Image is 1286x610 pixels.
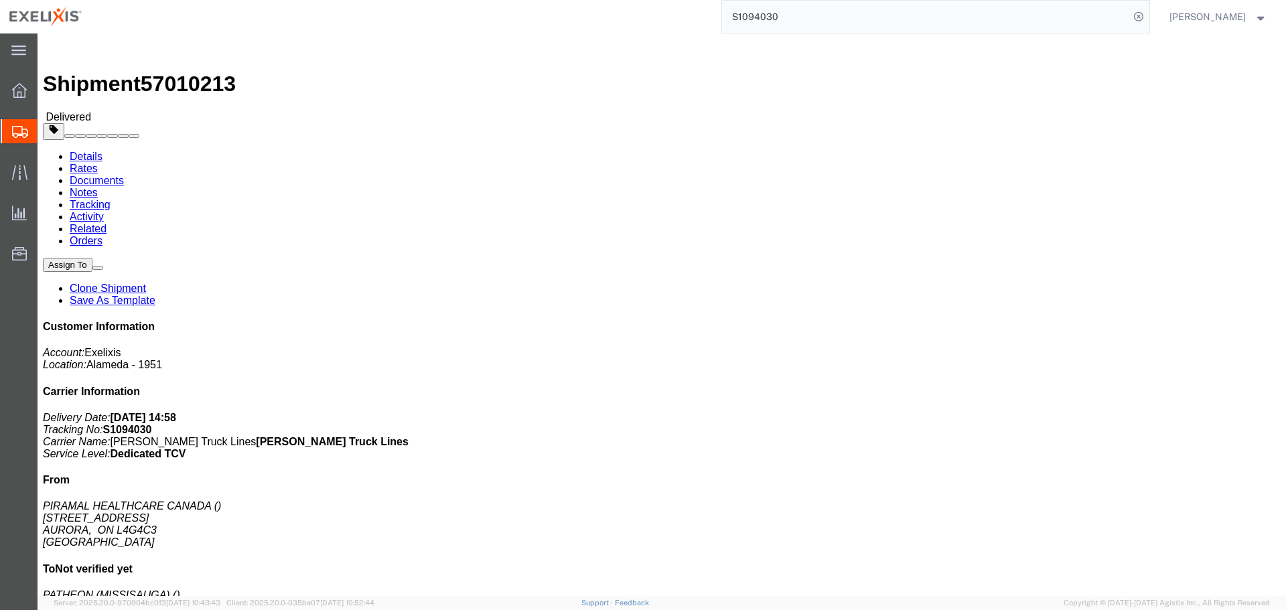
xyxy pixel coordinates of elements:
[1064,597,1270,609] span: Copyright © [DATE]-[DATE] Agistix Inc., All Rights Reserved
[1169,9,1268,25] button: [PERSON_NAME]
[722,1,1129,33] input: Search for shipment number, reference number
[320,599,374,607] span: [DATE] 10:52:44
[226,599,374,607] span: Client: 2025.20.0-035ba07
[1169,9,1246,24] span: Fred Eisenman
[54,599,220,607] span: Server: 2025.20.0-970904bc0f3
[9,7,82,27] img: logo
[615,599,649,607] a: Feedback
[38,33,1286,596] iframe: FS Legacy Container
[166,599,220,607] span: [DATE] 10:43:43
[581,599,615,607] a: Support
